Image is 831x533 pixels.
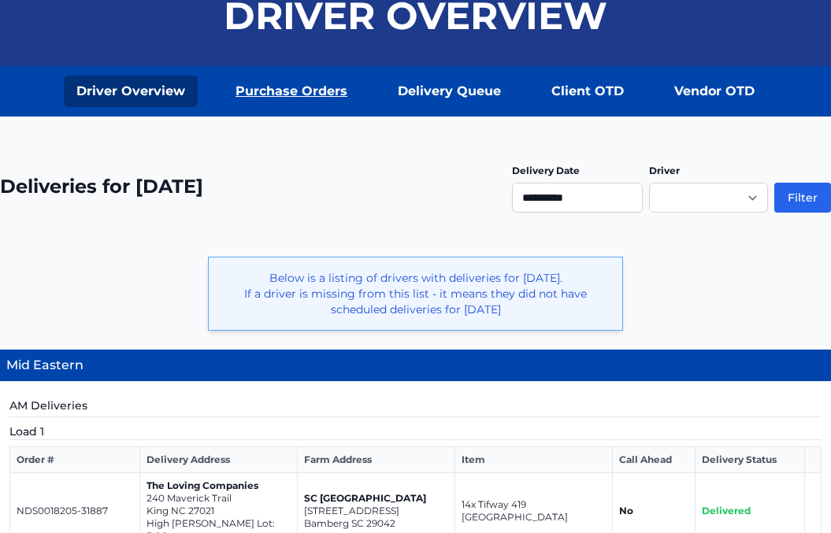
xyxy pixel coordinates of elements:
th: Order # [10,447,140,473]
p: The Loving Companies [147,479,291,492]
h5: Load 1 [9,424,822,440]
p: 240 Maverick Trail [147,492,291,505]
p: SC [GEOGRAPHIC_DATA] [304,492,448,505]
h5: AM Deliveries [9,398,822,417]
a: Vendor OTD [662,76,767,107]
p: Bamberg SC 29042 [304,517,448,530]
strong: No [619,505,633,516]
a: Client OTD [539,76,636,107]
button: Filter [774,183,831,213]
label: Driver [649,165,680,176]
p: NDS0018205-31887 [17,505,133,517]
a: Delivery Queue [385,76,514,107]
th: Delivery Status [695,447,804,473]
span: Delivered [702,505,751,516]
p: [STREET_ADDRESS] [304,505,448,517]
th: Item [455,447,613,473]
th: Farm Address [298,447,455,473]
th: Delivery Address [140,447,298,473]
a: Purchase Orders [223,76,360,107]
a: Driver Overview [64,76,198,107]
label: Delivery Date [512,165,580,176]
p: King NC 27021 [147,505,291,517]
th: Call Ahead [613,447,695,473]
p: Below is a listing of drivers with deliveries for [DATE]. If a driver is missing from this list -... [221,270,610,317]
